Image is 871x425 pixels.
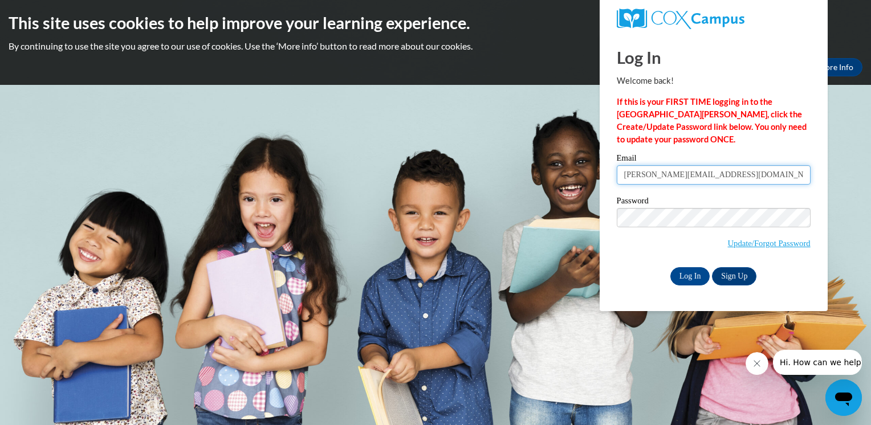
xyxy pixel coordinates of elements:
p: By continuing to use the site you agree to our use of cookies. Use the ‘More info’ button to read... [9,40,862,52]
img: COX Campus [617,9,744,29]
strong: If this is your FIRST TIME logging in to the [GEOGRAPHIC_DATA][PERSON_NAME], click the Create/Upd... [617,97,807,144]
iframe: Message from company [773,350,862,375]
label: Password [617,197,811,208]
a: More Info [809,58,862,76]
h2: This site uses cookies to help improve your learning experience. [9,11,862,34]
a: Update/Forgot Password [728,239,811,248]
a: Sign Up [712,267,756,285]
iframe: Close message [746,352,768,375]
label: Email [617,154,811,165]
p: Welcome back! [617,75,811,87]
input: Log In [670,267,710,285]
a: COX Campus [617,9,811,29]
h1: Log In [617,46,811,69]
span: Hi. How can we help? [7,8,92,17]
iframe: Button to launch messaging window [825,379,862,416]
